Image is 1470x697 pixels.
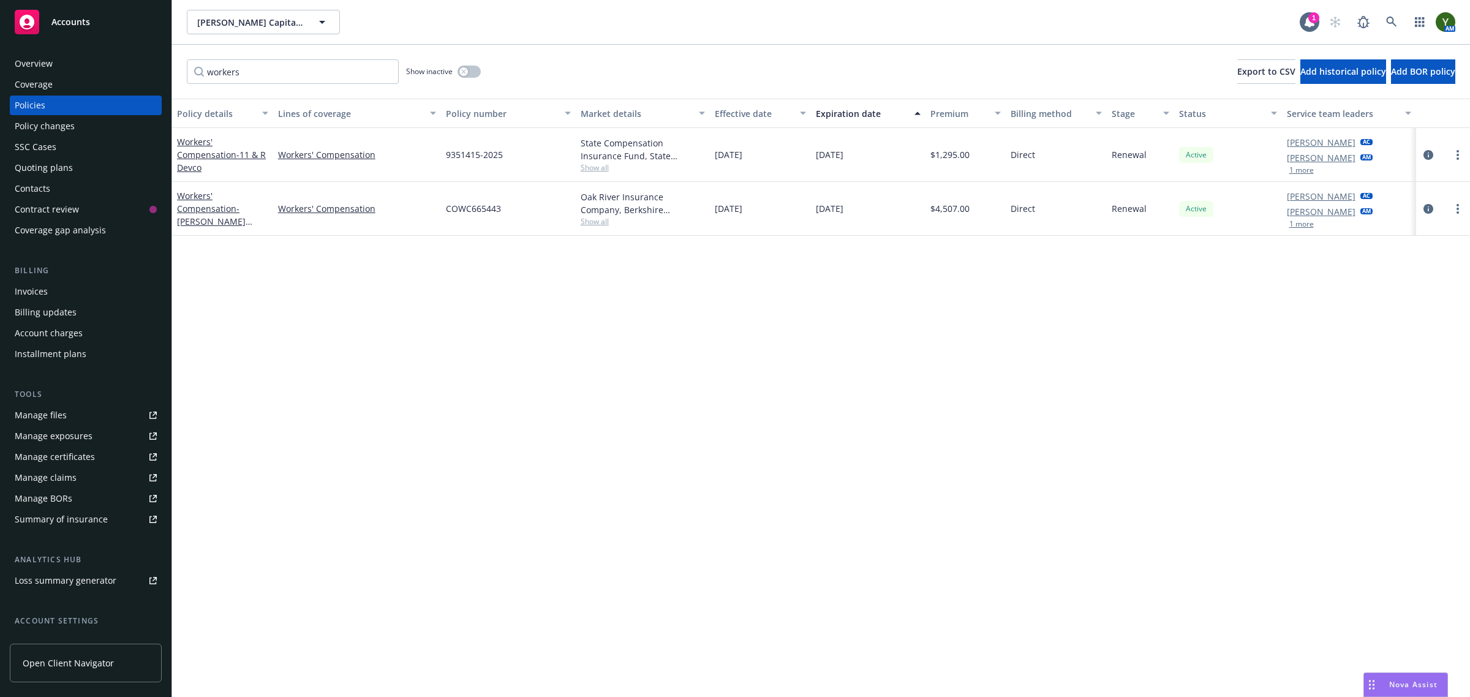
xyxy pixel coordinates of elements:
div: Stage [1112,107,1156,120]
div: Installment plans [15,344,86,364]
a: Overview [10,54,162,73]
a: Billing updates [10,303,162,322]
a: Policy changes [10,116,162,136]
button: Add BOR policy [1391,59,1455,84]
div: Status [1179,107,1264,120]
button: 1 more [1289,220,1314,228]
img: photo [1436,12,1455,32]
span: Open Client Navigator [23,657,114,669]
span: Show inactive [406,66,453,77]
a: [PERSON_NAME] [1287,190,1355,203]
button: Export to CSV [1237,59,1295,84]
div: Manage certificates [15,447,95,467]
div: Policy number [446,107,557,120]
button: Expiration date [811,99,925,128]
a: Manage files [10,405,162,425]
span: Renewal [1112,148,1147,161]
a: Contacts [10,179,162,198]
a: Manage BORs [10,489,162,508]
span: - [PERSON_NAME] Capital Co [177,203,252,240]
a: Coverage gap analysis [10,220,162,240]
button: Stage [1107,99,1174,128]
a: Account charges [10,323,162,343]
button: Status [1174,99,1282,128]
span: Add BOR policy [1391,66,1455,77]
a: Report a Bug [1351,10,1376,34]
a: Manage certificates [10,447,162,467]
button: Lines of coverage [273,99,441,128]
span: $1,295.00 [930,148,970,161]
a: Coverage [10,75,162,94]
span: Active [1184,149,1208,160]
span: COWC665443 [446,202,501,215]
a: [PERSON_NAME] [1287,205,1355,218]
div: Coverage gap analysis [15,220,106,240]
span: Nova Assist [1389,679,1438,690]
span: Direct [1011,148,1035,161]
a: circleInformation [1421,148,1436,162]
div: Expiration date [816,107,907,120]
div: Manage files [15,405,67,425]
button: Market details [576,99,710,128]
div: Summary of insurance [15,510,108,529]
span: Accounts [51,17,90,27]
span: Add historical policy [1300,66,1386,77]
button: Policy number [441,99,576,128]
a: Accounts [10,5,162,39]
div: Drag to move [1364,673,1379,696]
a: [PERSON_NAME] [1287,151,1355,164]
button: Add historical policy [1300,59,1386,84]
button: Policy details [172,99,273,128]
div: Contract review [15,200,79,219]
a: more [1450,148,1465,162]
div: SSC Cases [15,137,56,157]
span: Show all [581,216,706,227]
a: Switch app [1408,10,1432,34]
div: Policy details [177,107,255,120]
div: Analytics hub [10,554,162,566]
span: Active [1184,203,1208,214]
button: Billing method [1006,99,1107,128]
div: Tools [10,388,162,401]
div: Manage BORs [15,489,72,508]
div: Policies [15,96,45,115]
div: Loss summary generator [15,571,116,590]
span: Show all [581,162,706,173]
a: Invoices [10,282,162,301]
span: Direct [1011,202,1035,215]
div: Manage claims [15,468,77,488]
a: SSC Cases [10,137,162,157]
a: Quoting plans [10,158,162,178]
span: $4,507.00 [930,202,970,215]
a: Policies [10,96,162,115]
a: circleInformation [1421,202,1436,216]
span: Renewal [1112,202,1147,215]
div: Policy changes [15,116,75,136]
a: more [1450,202,1465,216]
input: Filter by keyword... [187,59,399,84]
span: [DATE] [816,202,843,215]
div: Oak River Insurance Company, Berkshire Hathaway Homestate Companies (BHHC) [581,190,706,216]
a: Search [1379,10,1404,34]
button: Service team leaders [1282,99,1417,128]
div: Effective date [715,107,793,120]
div: Contacts [15,179,50,198]
span: Export to CSV [1237,66,1295,77]
button: Effective date [710,99,811,128]
span: [PERSON_NAME] Capital Co. [197,16,303,29]
div: Quoting plans [15,158,73,178]
a: Loss summary generator [10,571,162,590]
div: Billing [10,265,162,277]
button: [PERSON_NAME] Capital Co. [187,10,340,34]
div: Coverage [15,75,53,94]
div: Overview [15,54,53,73]
a: Workers' Compensation [177,190,246,240]
span: [DATE] [715,202,742,215]
a: Manage exposures [10,426,162,446]
div: 1 [1308,12,1319,23]
div: Service team [15,632,67,652]
a: Contract review [10,200,162,219]
a: Installment plans [10,344,162,364]
a: [PERSON_NAME] [1287,136,1355,149]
